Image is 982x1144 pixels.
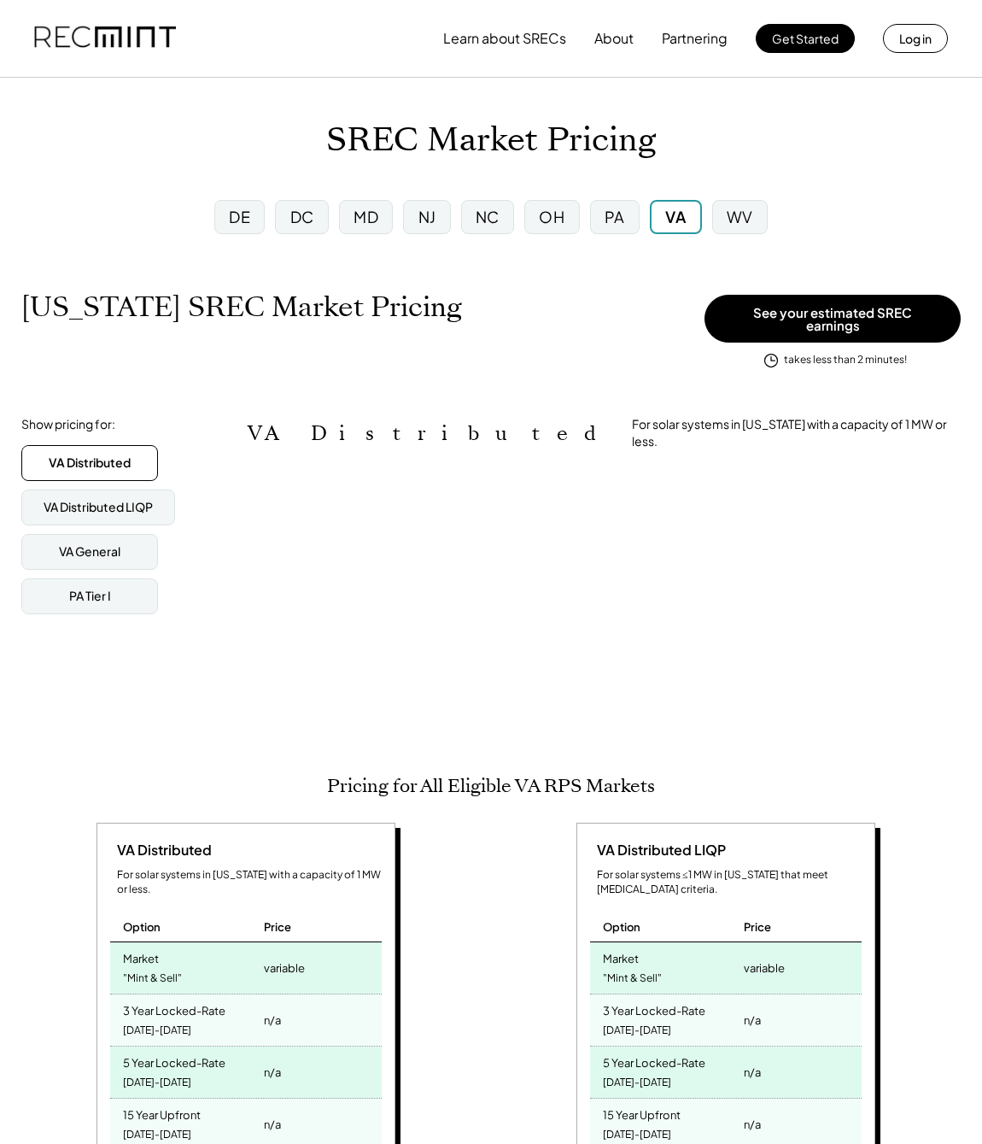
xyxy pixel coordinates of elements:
[418,206,436,227] div: NJ
[264,956,305,980] div: variable
[756,24,855,53] button: Get Started
[123,1103,201,1123] div: 15 Year Upfront
[123,1019,191,1042] div: [DATE]-[DATE]
[264,919,291,935] div: Price
[21,416,115,433] div: Show pricing for:
[264,1112,281,1136] div: n/a
[662,21,728,56] button: Partnering
[49,455,131,472] div: VA Distributed
[883,24,948,53] button: Log in
[603,967,662,990] div: "Mint & Sell"
[605,206,625,227] div: PA
[784,353,907,367] div: takes less than 2 minutes!
[110,841,212,859] div: VA Distributed
[727,206,753,227] div: WV
[21,290,462,324] h1: [US_STATE] SREC Market Pricing
[539,206,564,227] div: OH
[632,416,961,449] div: For solar systems in [US_STATE] with a capacity of 1 MW or less.
[44,499,153,516] div: VA Distributed LIQP
[603,947,639,966] div: Market
[744,1008,761,1032] div: n/a
[603,1019,671,1042] div: [DATE]-[DATE]
[327,775,655,797] h2: Pricing for All Eligible VA RPS Markets
[476,206,500,227] div: NC
[665,206,686,227] div: VA
[123,999,225,1018] div: 3 Year Locked-Rate
[603,1103,681,1123] div: 15 Year Upfront
[744,956,785,980] div: variable
[59,543,120,560] div: VA General
[69,588,111,605] div: PA Tier I
[443,21,566,56] button: Learn about SRECs
[603,1051,705,1071] div: 5 Year Locked-Rate
[597,868,862,897] div: For solar systems ≤1 MW in [US_STATE] that meet [MEDICAL_DATA] criteria.
[290,206,314,227] div: DC
[117,868,382,897] div: For solar systems in [US_STATE] with a capacity of 1 MW or less.
[123,1071,191,1094] div: [DATE]-[DATE]
[354,206,378,227] div: MD
[603,919,640,935] div: Option
[704,295,961,343] button: See your estimated SREC earnings
[229,206,250,227] div: DE
[123,947,159,966] div: Market
[744,919,771,935] div: Price
[603,1071,671,1094] div: [DATE]-[DATE]
[326,120,656,161] h1: SREC Market Pricing
[248,421,606,446] h2: VA Distributed
[264,1008,281,1032] div: n/a
[594,21,634,56] button: About
[123,967,182,990] div: "Mint & Sell"
[123,919,161,935] div: Option
[744,1060,761,1084] div: n/a
[603,999,705,1018] div: 3 Year Locked-Rate
[590,841,726,859] div: VA Distributed LIQP
[264,1060,281,1084] div: n/a
[123,1051,225,1071] div: 5 Year Locked-Rate
[34,9,176,67] img: recmint-logotype%403x.png
[744,1112,761,1136] div: n/a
